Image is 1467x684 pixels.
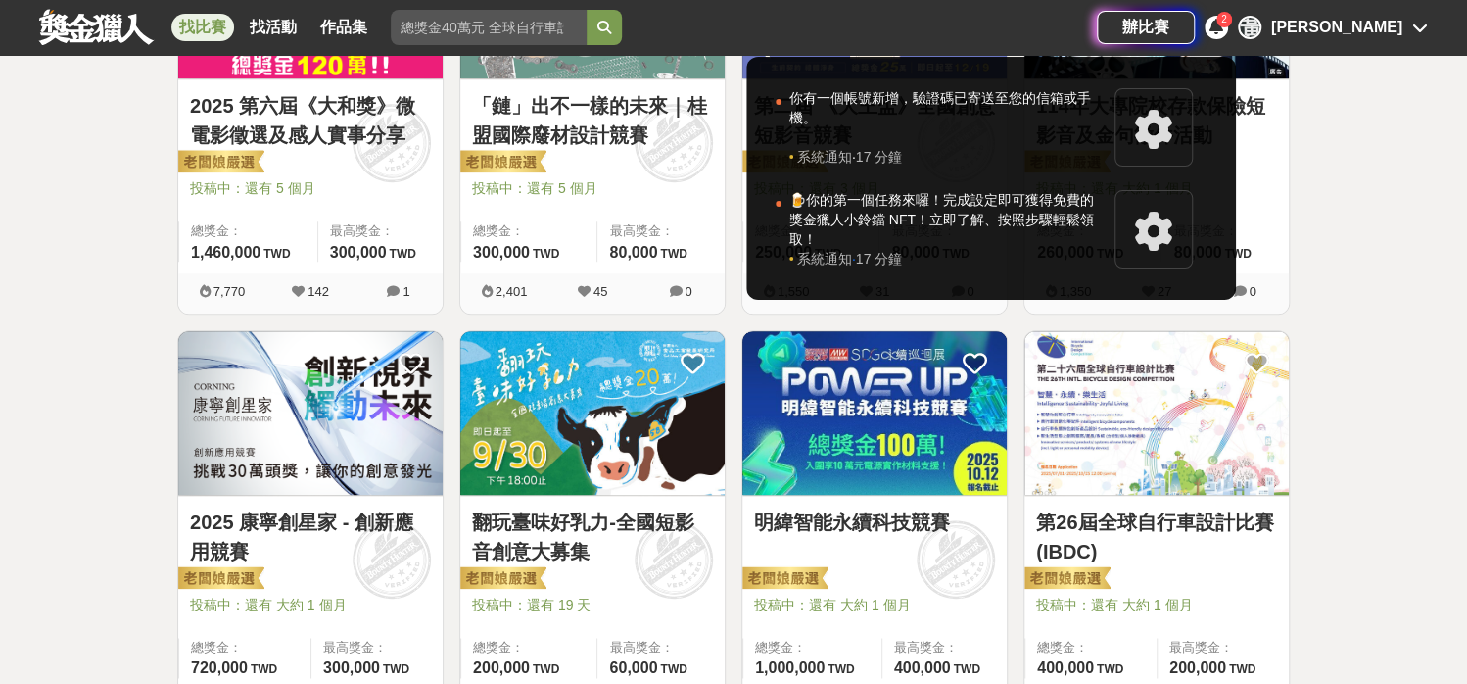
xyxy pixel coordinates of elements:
a: 辦比賽 [1097,11,1195,44]
span: 17 分鐘 [856,147,902,167]
span: 系統通知 [797,147,852,167]
span: · [852,249,856,269]
span: 2 [1221,14,1227,24]
span: · [852,147,856,167]
span: 17 分鐘 [856,249,902,269]
div: 黃 [1238,16,1261,39]
span: 系統通知 [797,249,852,269]
div: 🍺你的第一個任務來囉！完成設定即可獲得免費的獎金獵人小鈴鐺 NFT！立即了解、按照步驟輕鬆領取！ [789,190,1105,249]
a: 🍺你的第一個任務來囉！完成設定即可獲得免費的獎金獵人小鈴鐺 NFT！立即了解、按照步驟輕鬆領取！系統通知·17 分鐘 [766,178,1216,280]
div: 你有一個帳號新增，驗證碼已寄送至您的信箱或手機。 [789,88,1105,147]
